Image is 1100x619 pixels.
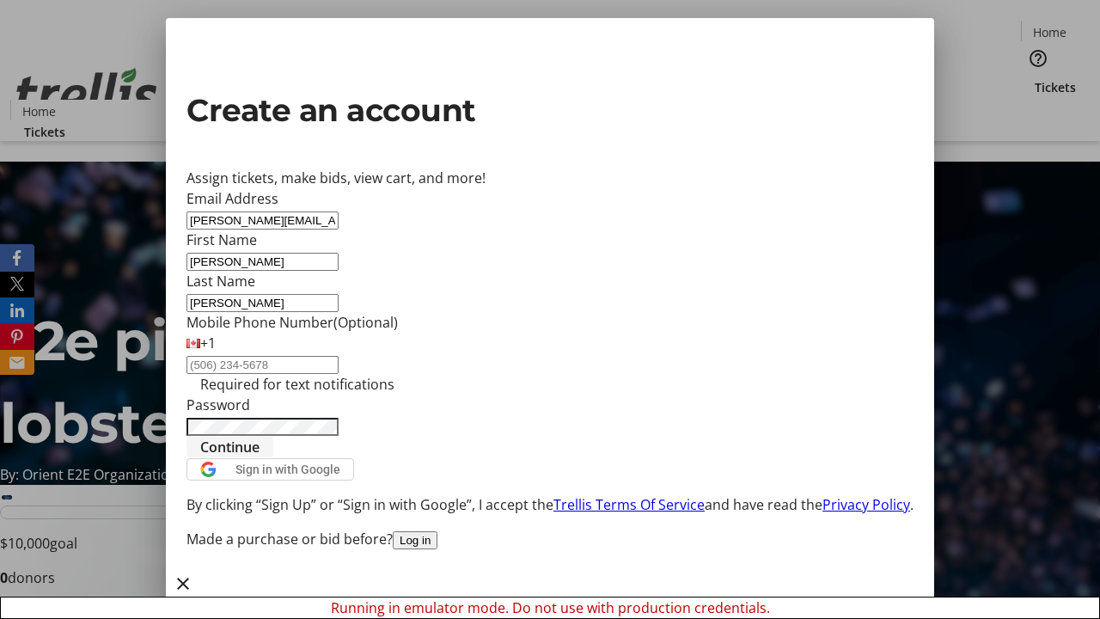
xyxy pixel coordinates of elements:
[186,189,278,208] label: Email Address
[186,294,339,312] input: Last Name
[186,437,273,457] button: Continue
[186,356,339,374] input: (506) 234-5678
[186,87,914,133] h2: Create an account
[186,529,914,549] div: Made a purchase or bid before?
[186,272,255,291] label: Last Name
[186,313,398,332] label: Mobile Phone Number (Optional)
[200,437,260,457] span: Continue
[186,494,914,515] p: By clicking “Sign Up” or “Sign in with Google”, I accept the and have read the .
[822,495,910,514] a: Privacy Policy
[200,374,394,395] tr-hint: Required for text notifications
[186,458,354,481] button: Sign in with Google
[186,395,250,414] label: Password
[186,230,257,249] label: First Name
[186,168,914,188] div: Assign tickets, make bids, view cart, and more!
[166,567,200,601] button: Close
[235,463,340,476] span: Sign in with Google
[186,211,339,230] input: Email Address
[553,495,705,514] a: Trellis Terms Of Service
[393,531,437,549] button: Log in
[186,253,339,271] input: First Name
